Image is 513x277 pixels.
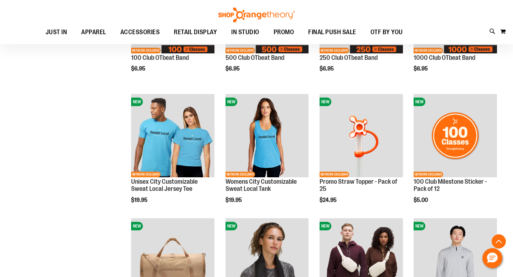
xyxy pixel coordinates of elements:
[226,222,237,230] span: NEW
[217,7,296,22] img: Shop Orangetheory
[131,94,214,177] img: Unisex City Customizable Fine Jersey Tee
[131,94,214,178] a: Unisex City Customizable Fine Jersey TeeNEWNETWORK EXCLUSIVE
[226,94,309,177] img: City Customizable Perfect Racerback Tank
[414,48,443,53] span: NETWORK EXCLUSIVE
[320,48,349,53] span: NETWORK EXCLUSIVE
[81,24,106,40] span: APPAREL
[308,24,356,40] span: FINAL PUSH SALE
[414,98,425,106] span: NEW
[320,172,349,177] span: NETWORK EXCLUSIVE
[131,48,161,53] span: NETWORK EXCLUSIVE
[370,24,403,40] span: OTF BY YOU
[363,24,410,41] a: OTF BY YOU
[414,222,425,230] span: NEW
[120,24,160,40] span: ACCESSORIES
[274,24,294,40] span: PROMO
[231,24,259,40] span: IN STUDIO
[226,172,255,177] span: NETWORK EXCLUSIVE
[46,24,67,40] span: JUST IN
[131,172,161,177] span: NETWORK EXCLUSIVE
[320,222,331,230] span: NEW
[131,197,149,203] span: $19.95
[414,178,487,192] a: 100 Club Milestone Sticker - Pack of 12
[174,24,217,40] span: RETAIL DISPLAY
[131,66,146,72] span: $6.95
[226,98,237,106] span: NEW
[128,90,218,221] div: product
[38,24,74,40] a: JUST IN
[226,197,243,203] span: $19.95
[224,24,266,41] a: IN STUDIO
[320,178,397,192] a: Promo Straw Topper - Pack of 25
[226,54,284,61] a: 500 Club OTbeat Band
[414,172,443,177] span: NETWORK EXCLUSIVE
[414,66,429,72] span: $6.95
[414,94,497,178] a: 100 Club Milestone Sticker - Pack of 12NEWNETWORK EXCLUSIVE
[410,90,501,221] div: product
[414,197,429,203] span: $5.00
[131,98,143,106] span: NEW
[266,24,301,41] a: PROMO
[167,24,224,41] a: RETAIL DISPLAY
[131,178,198,192] a: Unisex City Customizable Sweat Local Jersey Tee
[320,94,403,178] a: Promo Straw Topper - Pack of 25NEWNETWORK EXCLUSIVE
[74,24,113,41] a: APPAREL
[320,66,335,72] span: $6.95
[131,54,189,61] a: 100 Club OTbeat Band
[226,178,297,192] a: Womens City Customizable Sweat Local Tank
[320,197,338,203] span: $24.95
[320,98,331,106] span: NEW
[482,248,502,268] button: Hello, have a question? Let’s chat.
[414,54,475,61] a: 1000 Club OTbeat Band
[414,94,497,177] img: 100 Club Milestone Sticker - Pack of 12
[222,90,312,221] div: product
[226,66,241,72] span: $6.95
[131,222,143,230] span: NEW
[226,94,309,178] a: City Customizable Perfect Racerback TankNEWNETWORK EXCLUSIVE
[113,24,167,41] a: ACCESSORIES
[301,24,363,41] a: FINAL PUSH SALE
[320,94,403,177] img: Promo Straw Topper - Pack of 25
[492,234,506,249] button: Back To Top
[226,48,255,53] span: NETWORK EXCLUSIVE
[316,90,406,221] div: product
[320,54,378,61] a: 250 Club OTbeat Band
